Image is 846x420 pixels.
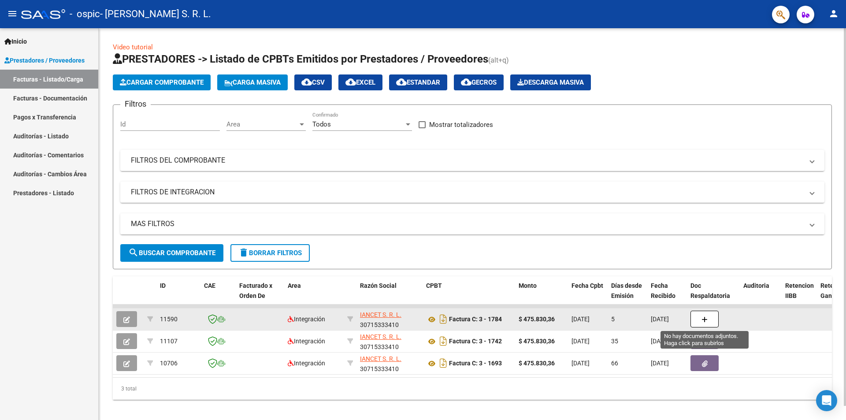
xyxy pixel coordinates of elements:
[301,78,325,86] span: CSV
[238,247,249,258] mat-icon: delete
[571,360,590,367] span: [DATE]
[113,74,211,90] button: Cargar Comprobante
[782,276,817,315] datatable-header-cell: Retencion IIBB
[4,37,27,46] span: Inicio
[160,338,178,345] span: 11107
[120,150,824,171] mat-expansion-panel-header: FILTROS DEL COMPROBANTE
[120,213,824,234] mat-expansion-panel-header: MAS FILTROS
[651,338,669,345] span: [DATE]
[429,119,493,130] span: Mostrar totalizadores
[396,77,407,87] mat-icon: cloud_download
[519,360,555,367] strong: $ 475.830,36
[284,276,344,315] datatable-header-cell: Area
[568,276,608,315] datatable-header-cell: Fecha Cpbt
[128,249,215,257] span: Buscar Comprobante
[360,282,397,289] span: Razón Social
[120,78,204,86] span: Cargar Comprobante
[651,282,675,299] span: Fecha Recibido
[294,74,332,90] button: CSV
[236,276,284,315] datatable-header-cell: Facturado x Orden De
[423,276,515,315] datatable-header-cell: CPBT
[160,282,166,289] span: ID
[120,98,151,110] h3: Filtros
[515,276,568,315] datatable-header-cell: Monto
[100,4,211,24] span: - [PERSON_NAME] S. R. L.
[510,74,591,90] button: Descarga Masiva
[360,333,401,340] span: IANCET S. R. L.
[160,316,178,323] span: 11590
[288,338,325,345] span: Integración
[113,378,832,400] div: 3 total
[230,244,310,262] button: Borrar Filtros
[239,282,272,299] span: Facturado x Orden De
[160,360,178,367] span: 10706
[785,282,814,299] span: Retencion IIBB
[345,78,375,86] span: EXCEL
[608,276,647,315] datatable-header-cell: Días desde Emisión
[438,312,449,326] i: Descargar documento
[156,276,200,315] datatable-header-cell: ID
[396,78,440,86] span: Estandar
[200,276,236,315] datatable-header-cell: CAE
[360,355,401,362] span: IANCET S. R. L.
[519,316,555,323] strong: $ 475.830,36
[611,282,642,299] span: Días desde Emisión
[816,390,837,411] div: Open Intercom Messenger
[360,332,419,350] div: 30715333410
[224,78,281,86] span: Carga Masiva
[360,311,401,318] span: IANCET S. R. L.
[438,334,449,348] i: Descargar documento
[461,78,497,86] span: Gecros
[131,219,803,229] mat-panel-title: MAS FILTROS
[740,276,782,315] datatable-header-cell: Auditoria
[488,56,509,64] span: (alt+q)
[288,282,301,289] span: Area
[449,360,502,367] strong: Factura C: 3 - 1693
[743,282,769,289] span: Auditoria
[426,282,442,289] span: CPBT
[651,316,669,323] span: [DATE]
[461,77,471,87] mat-icon: cloud_download
[120,182,824,203] mat-expansion-panel-header: FILTROS DE INTEGRACION
[438,356,449,370] i: Descargar documento
[128,247,139,258] mat-icon: search
[510,74,591,90] app-download-masive: Descarga masiva de comprobantes (adjuntos)
[611,316,615,323] span: 5
[519,338,555,345] strong: $ 475.830,36
[131,187,803,197] mat-panel-title: FILTROS DE INTEGRACION
[113,53,488,65] span: PRESTADORES -> Listado de CPBTs Emitidos por Prestadores / Proveedores
[519,282,537,289] span: Monto
[70,4,100,24] span: - ospic
[454,74,504,90] button: Gecros
[4,56,85,65] span: Prestadores / Proveedores
[571,338,590,345] span: [DATE]
[301,77,312,87] mat-icon: cloud_download
[389,74,447,90] button: Estandar
[312,120,331,128] span: Todos
[238,249,302,257] span: Borrar Filtros
[288,360,325,367] span: Integración
[120,244,223,262] button: Buscar Comprobante
[131,156,803,165] mat-panel-title: FILTROS DEL COMPROBANTE
[226,120,298,128] span: Area
[449,338,502,345] strong: Factura C: 3 - 1742
[360,310,419,328] div: 30715333410
[687,276,740,315] datatable-header-cell: Doc Respaldatoria
[338,74,382,90] button: EXCEL
[690,282,730,299] span: Doc Respaldatoria
[288,316,325,323] span: Integración
[611,360,618,367] span: 66
[647,276,687,315] datatable-header-cell: Fecha Recibido
[517,78,584,86] span: Descarga Masiva
[360,354,419,372] div: 30715333410
[345,77,356,87] mat-icon: cloud_download
[356,276,423,315] datatable-header-cell: Razón Social
[611,338,618,345] span: 35
[449,316,502,323] strong: Factura C: 3 - 1784
[204,282,215,289] span: CAE
[217,74,288,90] button: Carga Masiva
[651,360,669,367] span: [DATE]
[828,8,839,19] mat-icon: person
[571,282,603,289] span: Fecha Cpbt
[113,43,153,51] a: Video tutorial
